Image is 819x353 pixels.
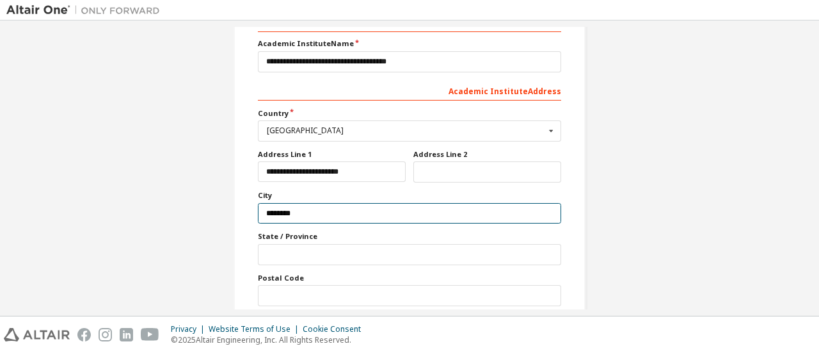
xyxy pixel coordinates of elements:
[6,4,166,17] img: Altair One
[171,334,369,345] p: © 2025 Altair Engineering, Inc. All Rights Reserved.
[99,328,112,341] img: instagram.svg
[258,38,561,49] label: Academic Institute Name
[413,149,561,160] label: Address Line 2
[258,80,561,101] div: Academic Institute Address
[258,108,561,119] label: Country
[120,328,133,341] img: linkedin.svg
[258,231,561,242] label: State / Province
[141,328,159,341] img: youtube.svg
[258,273,561,283] label: Postal Code
[267,127,545,135] div: [GEOGRAPHIC_DATA]
[171,324,209,334] div: Privacy
[77,328,91,341] img: facebook.svg
[209,324,303,334] div: Website Terms of Use
[258,190,561,201] label: City
[4,328,70,341] img: altair_logo.svg
[258,149,406,160] label: Address Line 1
[303,324,369,334] div: Cookie Consent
